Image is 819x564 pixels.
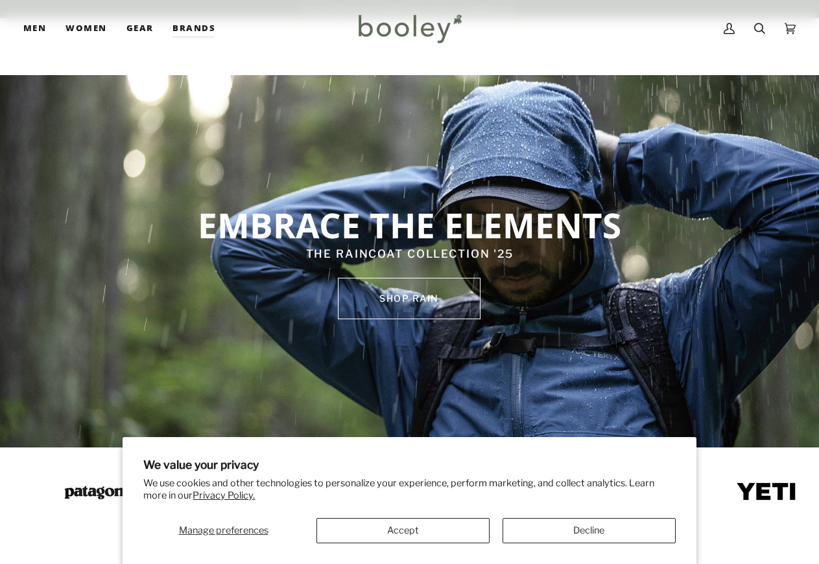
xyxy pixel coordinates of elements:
[353,10,466,47] img: Booley
[143,477,675,502] p: We use cookies and other technologies to personalize your experience, perform marketing, and coll...
[143,458,675,471] h2: We value your privacy
[193,490,255,501] a: Privacy Policy.
[143,518,303,543] button: Manage preferences
[23,22,46,35] span: Men
[126,22,154,35] span: Gear
[174,203,645,246] p: EMBRACE THE ELEMENTS
[172,22,215,35] span: Brands
[503,518,676,543] button: Decline
[338,278,481,319] a: SHOP rain
[179,525,268,536] span: Manage preferences
[316,518,490,543] button: Accept
[65,22,106,35] span: Women
[174,246,645,263] p: THE RAINCOAT COLLECTION '25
